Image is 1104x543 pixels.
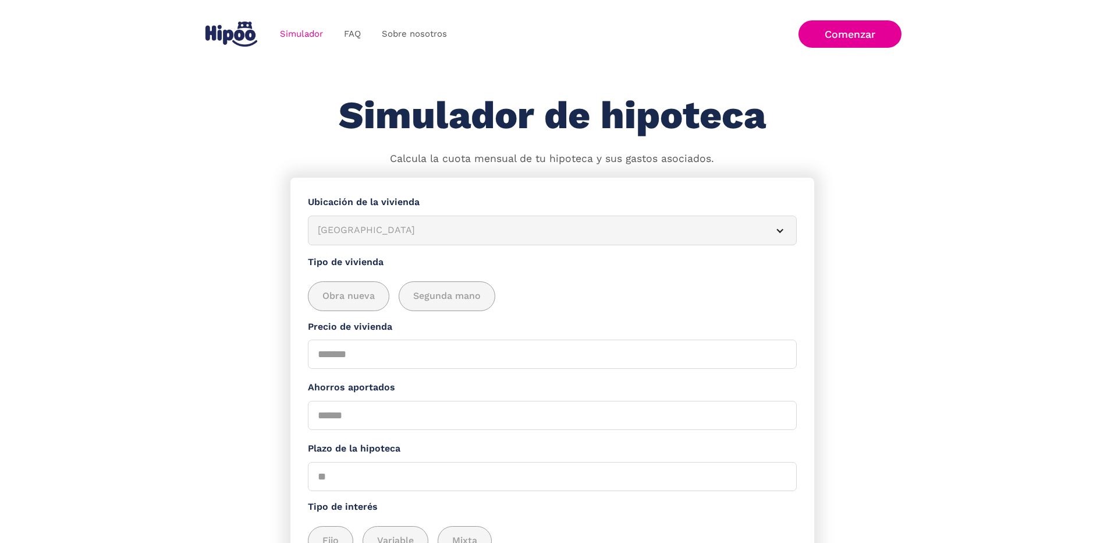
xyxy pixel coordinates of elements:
label: Tipo de vivienda [308,255,797,270]
a: Simulador [269,23,333,45]
a: Sobre nosotros [371,23,457,45]
div: add_description_here [308,281,797,311]
label: Precio de vivienda [308,320,797,334]
article: [GEOGRAPHIC_DATA] [308,216,797,245]
label: Plazo de la hipoteca [308,442,797,456]
span: Segunda mano [413,289,481,304]
label: Tipo de interés [308,500,797,514]
a: FAQ [333,23,371,45]
a: Comenzar [798,20,901,48]
p: Calcula la cuota mensual de tu hipoteca y sus gastos asociados. [390,151,714,167]
h1: Simulador de hipoteca [339,94,766,137]
label: Ubicación de la vivienda [308,195,797,210]
a: home [203,17,260,51]
span: Obra nueva [322,289,375,304]
div: [GEOGRAPHIC_DATA] [318,223,759,238]
label: Ahorros aportados [308,380,797,395]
